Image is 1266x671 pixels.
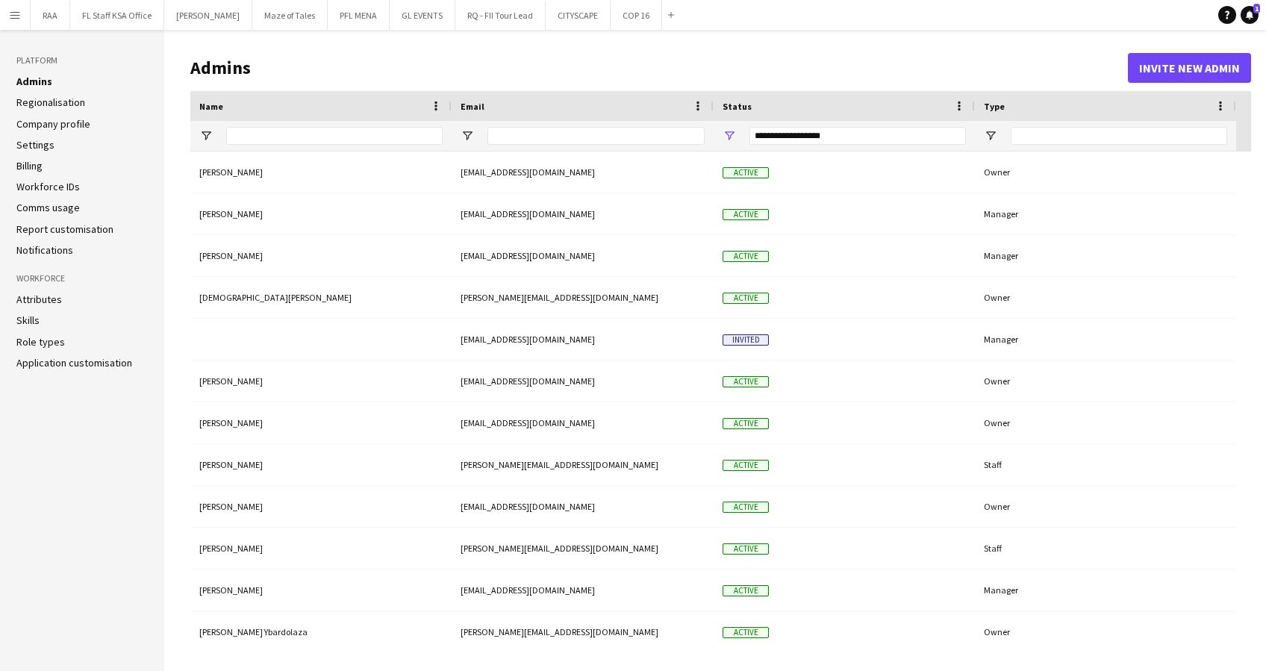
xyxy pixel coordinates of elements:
button: Maze of Tales [252,1,328,30]
div: [PERSON_NAME][EMAIL_ADDRESS][DOMAIN_NAME] [452,528,714,569]
span: Active [723,418,769,429]
span: Invited [723,334,769,346]
h1: Admins [190,57,1128,79]
button: FL Staff KSA Office [70,1,164,30]
button: RAA [31,1,70,30]
div: [PERSON_NAME] [190,402,452,443]
button: PFL MENA [328,1,390,30]
span: Active [723,167,769,178]
a: Company profile [16,117,90,131]
div: [EMAIL_ADDRESS][DOMAIN_NAME] [452,152,714,193]
div: [EMAIL_ADDRESS][DOMAIN_NAME] [452,361,714,402]
button: [PERSON_NAME] [164,1,252,30]
div: Manager [975,193,1236,234]
span: 1 [1253,4,1260,13]
button: COP 16 [611,1,662,30]
div: [EMAIL_ADDRESS][DOMAIN_NAME] [452,235,714,276]
span: Name [199,101,223,112]
button: Invite new admin [1128,53,1251,83]
div: [EMAIL_ADDRESS][DOMAIN_NAME] [452,569,714,611]
div: Owner [975,152,1236,193]
div: [PERSON_NAME] [190,486,452,527]
div: [PERSON_NAME] [190,528,452,569]
input: Type Filter Input [1011,127,1227,145]
button: RQ - FII Tour Lead [455,1,546,30]
a: Regionalisation [16,96,85,109]
a: Comms usage [16,201,80,214]
div: Owner [975,361,1236,402]
span: Active [723,376,769,387]
span: Type [984,101,1005,112]
div: Manager [975,569,1236,611]
span: Active [723,293,769,304]
button: Open Filter Menu [199,129,213,143]
button: Open Filter Menu [984,129,997,143]
div: Staff [975,444,1236,485]
a: Application customisation [16,356,132,369]
div: [EMAIL_ADDRESS][DOMAIN_NAME] [452,402,714,443]
span: Active [723,209,769,220]
div: [EMAIL_ADDRESS][DOMAIN_NAME] [452,486,714,527]
span: Active [723,502,769,513]
span: Active [723,627,769,638]
div: [PERSON_NAME] Ybardolaza [190,611,452,652]
div: Owner [975,486,1236,527]
div: Owner [975,611,1236,652]
a: Skills [16,313,40,327]
h3: Workforce [16,272,148,285]
div: Manager [975,319,1236,360]
div: [PERSON_NAME] [190,152,452,193]
div: Owner [975,277,1236,318]
div: [PERSON_NAME] [190,235,452,276]
a: Attributes [16,293,62,306]
div: [PERSON_NAME] [190,569,452,611]
span: Status [723,101,752,112]
a: Settings [16,138,54,152]
input: Name Filter Input [226,127,443,145]
div: [PERSON_NAME] [190,444,452,485]
a: 1 [1241,6,1259,24]
span: Active [723,585,769,596]
button: CITYSCAPE [546,1,611,30]
span: Active [723,460,769,471]
div: [PERSON_NAME][EMAIL_ADDRESS][DOMAIN_NAME] [452,277,714,318]
a: Role types [16,335,65,349]
div: [DEMOGRAPHIC_DATA][PERSON_NAME] [190,277,452,318]
div: [PERSON_NAME] [190,361,452,402]
div: [EMAIL_ADDRESS][DOMAIN_NAME] [452,193,714,234]
span: Active [723,251,769,262]
input: Email Filter Input [487,127,705,145]
h3: Platform [16,54,148,67]
div: Owner [975,402,1236,443]
button: GL EVENTS [390,1,455,30]
div: [PERSON_NAME] [190,193,452,234]
div: [PERSON_NAME][EMAIL_ADDRESS][DOMAIN_NAME] [452,444,714,485]
a: Notifications [16,243,73,257]
div: [EMAIL_ADDRESS][DOMAIN_NAME] [452,319,714,360]
div: Staff [975,528,1236,569]
a: Billing [16,159,43,172]
span: Active [723,543,769,555]
div: Manager [975,235,1236,276]
span: Email [461,101,484,112]
div: [PERSON_NAME][EMAIL_ADDRESS][DOMAIN_NAME] [452,611,714,652]
a: Report customisation [16,222,113,236]
button: Open Filter Menu [723,129,736,143]
a: Workforce IDs [16,180,80,193]
button: Open Filter Menu [461,129,474,143]
a: Admins [16,75,52,88]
